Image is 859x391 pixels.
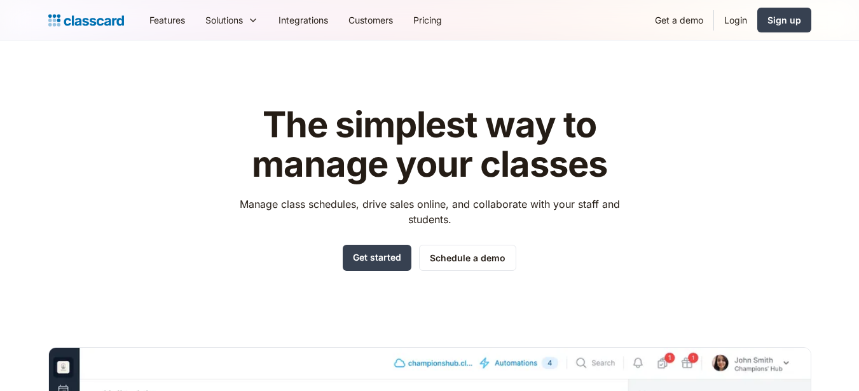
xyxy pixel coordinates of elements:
a: Get a demo [645,6,713,34]
p: Manage class schedules, drive sales online, and collaborate with your staff and students. [228,196,631,227]
a: Customers [338,6,403,34]
a: home [48,11,124,29]
a: Get started [343,245,411,271]
div: Sign up [767,13,801,27]
a: Features [139,6,195,34]
h1: The simplest way to manage your classes [228,106,631,184]
a: Pricing [403,6,452,34]
a: Sign up [757,8,811,32]
div: Solutions [205,13,243,27]
a: Schedule a demo [419,245,516,271]
a: Login [714,6,757,34]
a: Integrations [268,6,338,34]
div: Solutions [195,6,268,34]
